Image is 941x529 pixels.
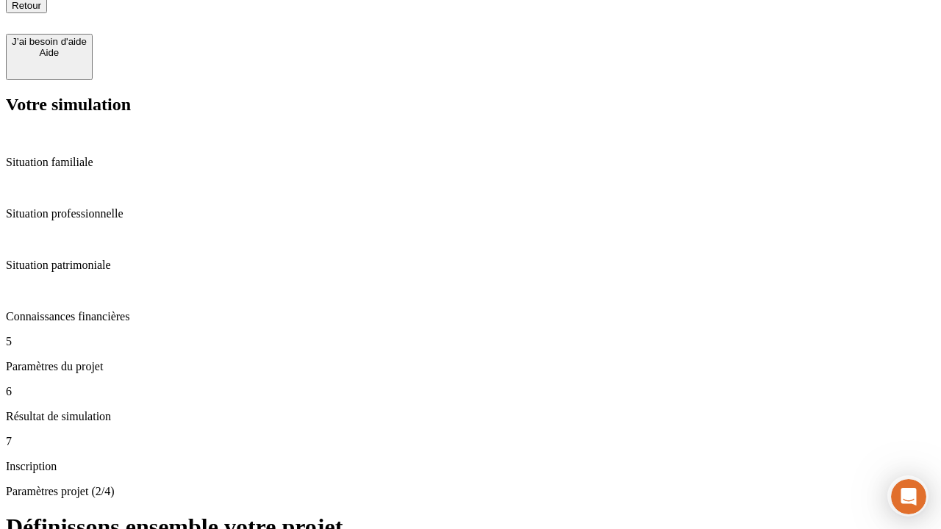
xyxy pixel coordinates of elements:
[6,435,935,448] p: 7
[6,360,935,373] p: Paramètres du projet
[887,475,929,517] iframe: Intercom live chat discovery launcher
[6,207,935,220] p: Situation professionnelle
[6,34,93,80] button: J’ai besoin d'aideAide
[891,479,926,514] iframe: Intercom live chat
[6,485,935,498] p: Paramètres projet (2/4)
[6,410,935,423] p: Résultat de simulation
[6,95,935,115] h2: Votre simulation
[6,385,935,398] p: 6
[12,47,87,58] div: Aide
[6,335,935,348] p: 5
[6,310,935,323] p: Connaissances financières
[6,259,935,272] p: Situation patrimoniale
[6,156,935,169] p: Situation familiale
[6,460,935,473] p: Inscription
[12,36,87,47] div: J’ai besoin d'aide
